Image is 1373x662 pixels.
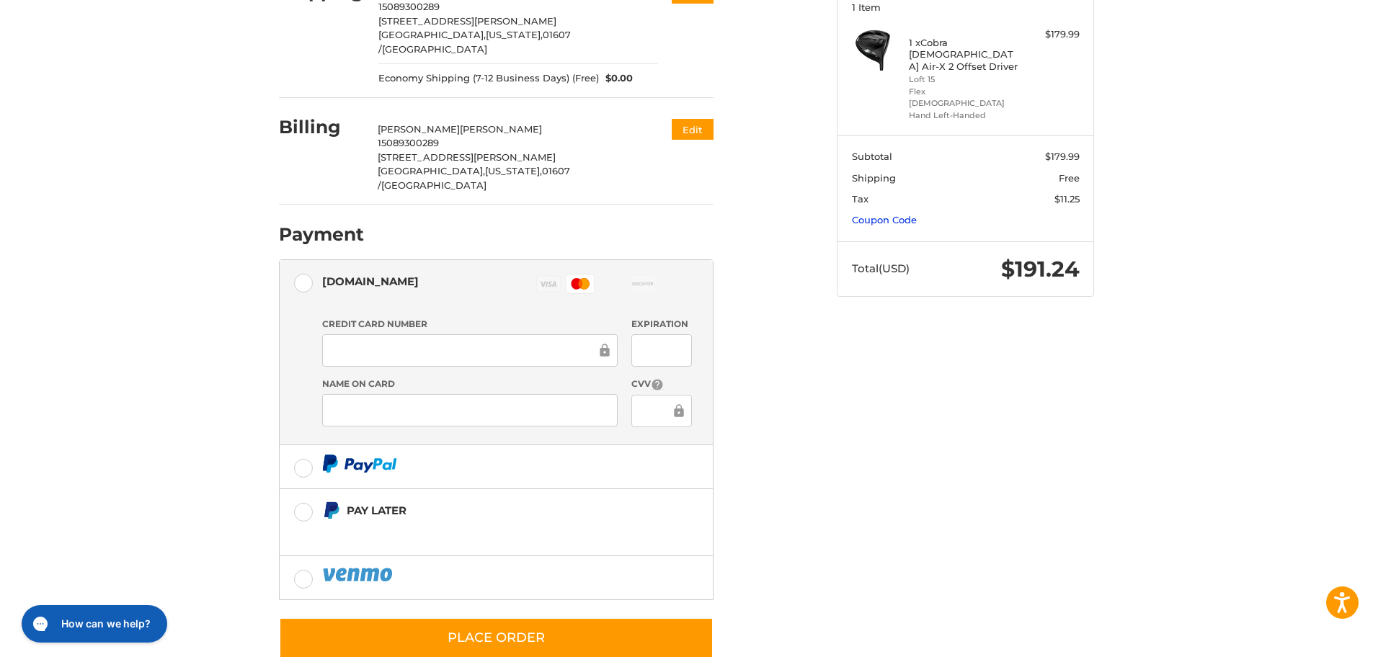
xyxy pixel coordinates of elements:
[486,29,543,40] span: [US_STATE],
[1045,151,1080,162] span: $179.99
[599,71,634,86] span: $0.00
[485,165,542,176] span: [US_STATE],
[378,1,440,12] span: 15089300289
[909,109,1019,122] li: Hand Left-Handed
[322,455,397,473] img: PayPal icon
[852,1,1080,13] h3: 1 Item
[631,377,691,391] label: CVV
[378,123,460,135] span: [PERSON_NAME]
[909,86,1019,109] li: Flex [DEMOGRAPHIC_DATA]
[322,501,340,519] img: Pay Later icon
[378,29,571,55] span: 01607 /
[382,43,487,55] span: [GEOGRAPHIC_DATA]
[852,214,917,225] a: Coupon Code
[909,37,1019,72] h4: 1 x Cobra [DEMOGRAPHIC_DATA] Air-X 2 Offset Driver
[672,119,714,140] button: Edit
[1059,172,1080,184] span: Free
[460,123,542,135] span: [PERSON_NAME]
[378,165,485,176] span: [GEOGRAPHIC_DATA],
[852,172,896,184] span: Shipping
[279,223,364,246] h2: Payment
[279,116,363,138] h2: Billing
[347,498,623,522] div: Pay Later
[279,617,714,658] button: Place Order
[378,15,556,27] span: [STREET_ADDRESS][PERSON_NAME]
[378,137,439,148] span: 15089300289
[322,525,623,538] iframe: PayPal Message 1
[852,261,910,275] span: Total (USD)
[1001,256,1080,282] span: $191.24
[378,29,486,40] span: [GEOGRAPHIC_DATA],
[322,377,618,390] label: Name on Card
[378,151,556,163] span: [STREET_ADDRESS][PERSON_NAME]
[378,165,570,191] span: 01607 /
[631,318,691,331] label: Expiration
[1254,623,1373,662] iframe: Google Customer Reviews
[381,179,486,191] span: [GEOGRAPHIC_DATA]
[1054,193,1080,205] span: $11.25
[14,600,172,648] iframe: Gorgias live chat messenger
[1023,27,1080,42] div: $179.99
[322,318,618,331] label: Credit Card Number
[322,269,419,293] div: [DOMAIN_NAME]
[852,151,892,162] span: Subtotal
[322,565,396,583] img: PayPal icon
[378,71,599,86] span: Economy Shipping (7-12 Business Days) (Free)
[909,73,1019,86] li: Loft 15
[852,193,868,205] span: Tax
